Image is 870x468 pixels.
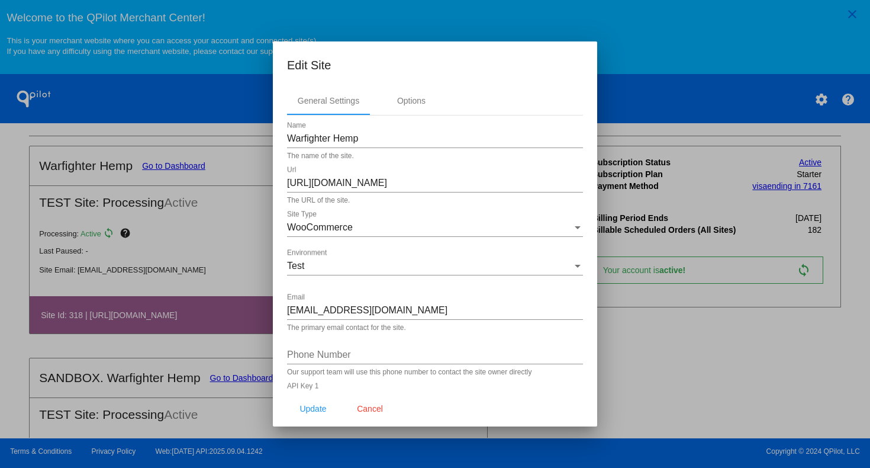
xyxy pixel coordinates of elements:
[287,261,304,271] span: Test
[287,368,532,377] div: Our support team will use this phone number to contact the site owner directly
[287,133,583,144] input: Name
[287,197,350,205] div: The URL of the site.
[298,96,359,105] div: General Settings
[287,261,583,271] mat-select: Environment
[397,96,426,105] div: Options
[357,404,383,413] span: Cancel
[299,404,326,413] span: Update
[287,178,583,188] input: Url
[287,305,583,316] input: Email
[287,350,583,360] input: Phone Number
[287,152,354,161] div: The name of the site.
[287,398,339,419] button: Update
[287,222,583,233] mat-select: Site Type
[287,324,406,332] div: The primary email contact for the site.
[344,398,396,419] button: Close dialog
[287,56,583,75] h1: Edit Site
[287,222,353,232] span: WooCommerce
